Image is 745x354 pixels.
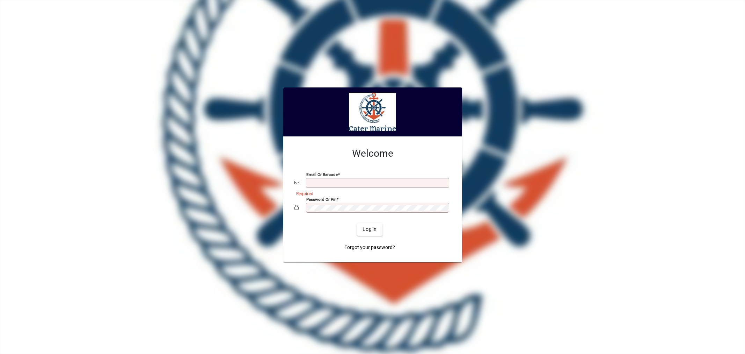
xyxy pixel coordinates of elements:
[342,241,398,254] a: Forgot your password?
[363,226,377,233] span: Login
[296,190,445,197] mat-error: Required
[306,172,338,177] mat-label: Email or Barcode
[306,197,336,201] mat-label: Password or Pin
[294,148,451,160] h2: Welcome
[357,223,382,236] button: Login
[344,244,395,251] span: Forgot your password?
